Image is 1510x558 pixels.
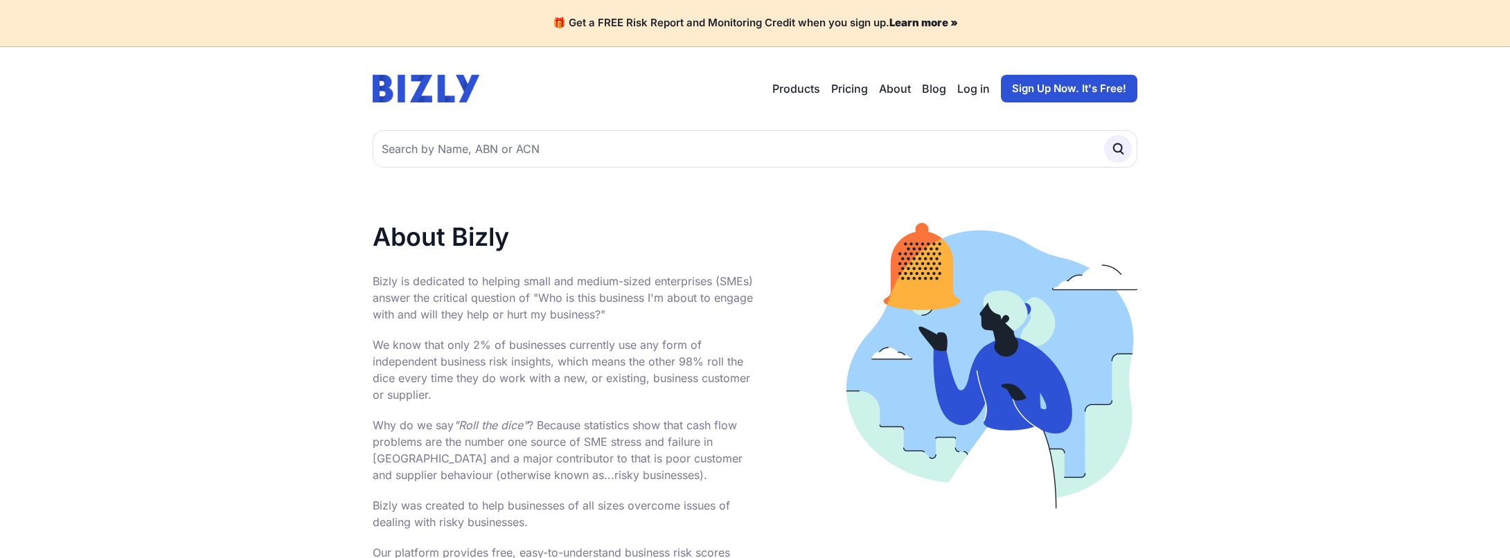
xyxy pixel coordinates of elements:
a: Log in [957,80,990,97]
a: About [879,80,911,97]
p: Why do we say ? Because statistics show that cash flow problems are the number one source of SME ... [373,417,755,483]
a: Sign Up Now. It's Free! [1001,75,1137,102]
p: Bizly is dedicated to helping small and medium-sized enterprises (SMEs) answer the critical quest... [373,273,755,323]
a: Blog [922,80,946,97]
h1: About Bizly [373,223,755,251]
i: "Roll the dice" [454,418,528,432]
p: Bizly was created to help businesses of all sizes overcome issues of dealing with risky businesses. [373,497,755,530]
button: Products [772,80,820,97]
a: Pricing [831,80,868,97]
h4: 🎁 Get a FREE Risk Report and Monitoring Credit when you sign up. [17,17,1493,30]
input: Search by Name, ABN or ACN [373,130,1137,168]
p: We know that only 2% of businesses currently use any form of independent business risk insights, ... [373,336,755,403]
a: Learn more » [889,16,958,29]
